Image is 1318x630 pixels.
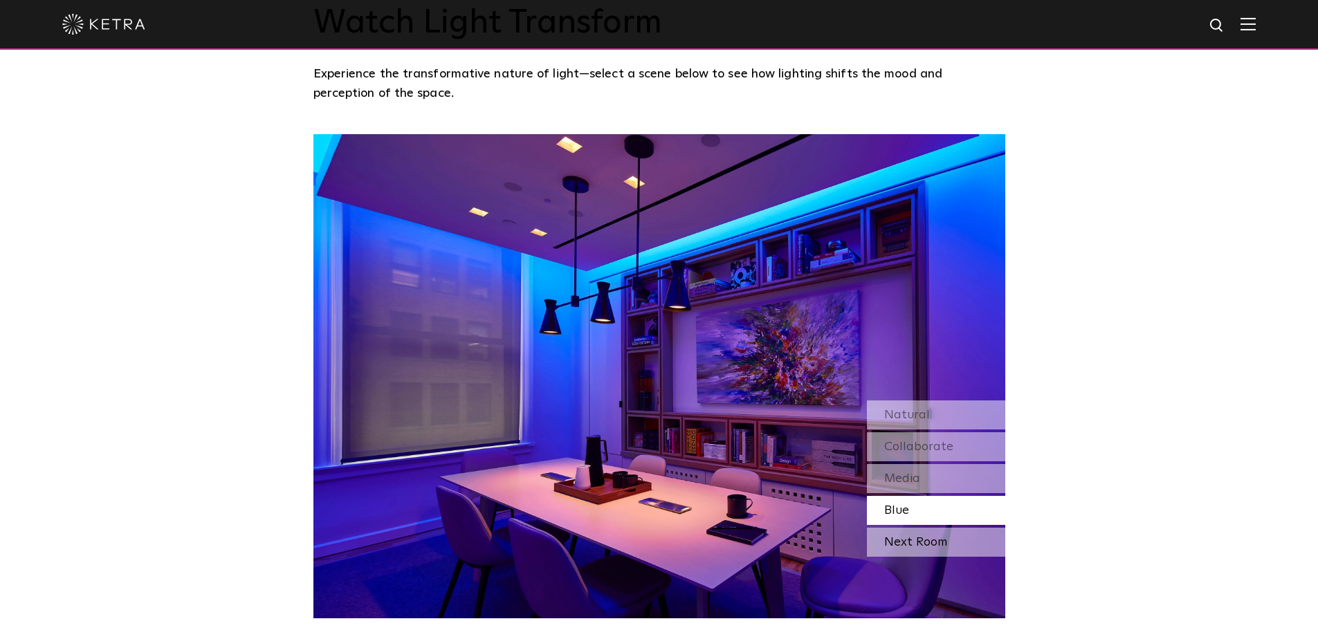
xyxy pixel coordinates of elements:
[1241,17,1256,30] img: Hamburger%20Nav.svg
[1209,17,1226,35] img: search icon
[884,441,953,453] span: Collaborate
[867,528,1005,557] div: Next Room
[62,14,145,35] img: ketra-logo-2019-white
[884,409,930,421] span: Natural
[313,134,1005,618] img: SS-Desktop-CEC-02
[313,64,998,104] p: Experience the transformative nature of light—select a scene below to see how lighting shifts the...
[884,472,920,485] span: Media
[884,504,909,517] span: Blue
